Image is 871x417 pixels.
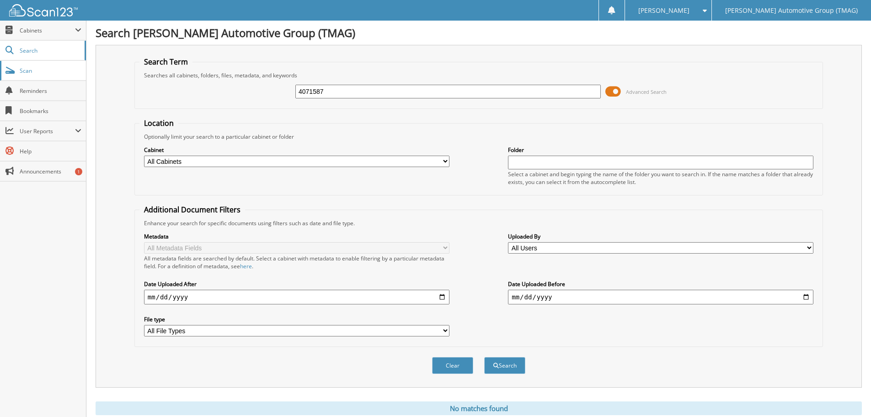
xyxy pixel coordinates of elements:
div: All metadata fields are searched by default. Select a cabinet with metadata to enable filtering b... [144,255,449,270]
button: Search [484,357,525,374]
legend: Additional Document Filters [139,205,245,215]
span: Cabinets [20,27,75,34]
span: [PERSON_NAME] Automotive Group (TMAG) [725,8,858,13]
div: Optionally limit your search to a particular cabinet or folder [139,133,818,141]
a: here [240,262,252,270]
h1: Search [PERSON_NAME] Automotive Group (TMAG) [96,25,862,40]
span: Announcements [20,168,81,175]
div: Searches all cabinets, folders, files, metadata, and keywords [139,71,818,79]
label: File type [144,315,449,323]
label: Cabinet [144,146,449,154]
input: start [144,290,449,304]
div: Enhance your search for specific documents using filters such as date and file type. [139,219,818,227]
span: [PERSON_NAME] [638,8,689,13]
legend: Search Term [139,57,192,67]
img: scan123-logo-white.svg [9,4,78,16]
div: Select a cabinet and begin typing the name of the folder you want to search in. If the name match... [508,170,813,186]
button: Clear [432,357,473,374]
span: Advanced Search [626,88,667,95]
span: Reminders [20,87,81,95]
legend: Location [139,118,178,128]
label: Uploaded By [508,233,813,240]
span: Bookmarks [20,107,81,115]
div: No matches found [96,401,862,415]
label: Date Uploaded Before [508,280,813,288]
span: Scan [20,67,81,75]
span: Search [20,47,80,54]
label: Date Uploaded After [144,280,449,288]
span: Help [20,147,81,155]
input: end [508,290,813,304]
label: Metadata [144,233,449,240]
label: Folder [508,146,813,154]
div: 1 [75,168,82,175]
span: User Reports [20,127,75,135]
